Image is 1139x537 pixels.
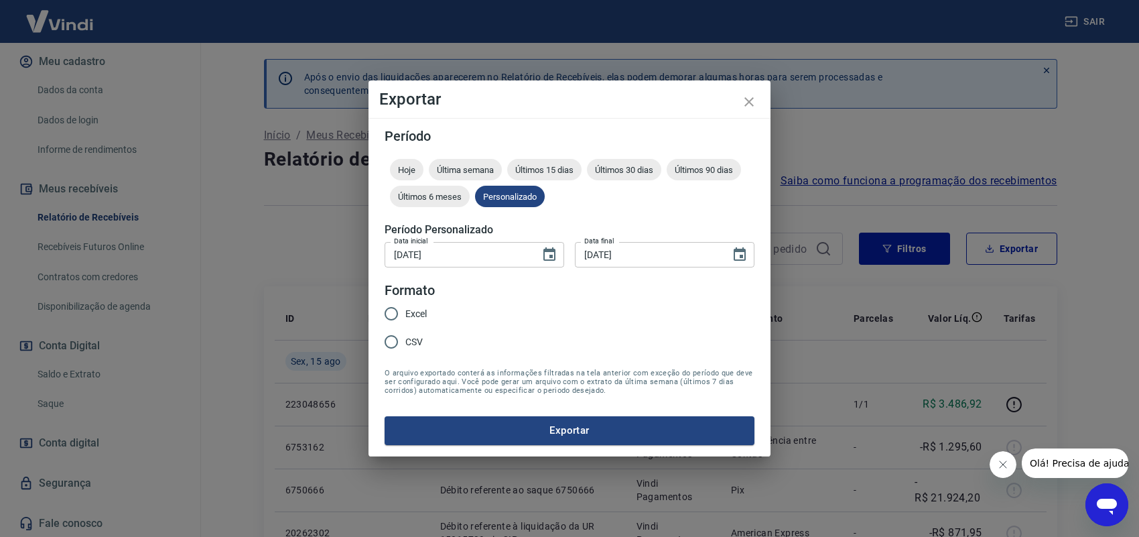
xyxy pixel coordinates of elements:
legend: Formato [385,281,435,300]
button: Choose date, selected date is 15 de ago de 2025 [536,241,563,268]
div: Últimos 6 meses [390,186,470,207]
button: Exportar [385,416,754,444]
button: close [733,86,765,118]
span: Personalizado [475,192,545,202]
span: Últimos 15 dias [507,165,582,175]
label: Data inicial [394,236,428,246]
h5: Período [385,129,754,143]
span: Excel [405,307,427,321]
div: Hoje [390,159,423,180]
div: Últimos 30 dias [587,159,661,180]
button: Choose date, selected date is 15 de ago de 2025 [726,241,753,268]
label: Data final [584,236,614,246]
iframe: Botão para abrir a janela de mensagens [1085,483,1128,526]
div: Última semana [429,159,502,180]
span: Hoje [390,165,423,175]
input: DD/MM/YYYY [385,242,531,267]
div: Personalizado [475,186,545,207]
input: DD/MM/YYYY [575,242,721,267]
div: Últimos 15 dias [507,159,582,180]
span: Últimos 90 dias [667,165,741,175]
span: CSV [405,335,423,349]
span: Olá! Precisa de ajuda? [8,9,113,20]
div: Últimos 90 dias [667,159,741,180]
iframe: Fechar mensagem [990,451,1016,478]
span: O arquivo exportado conterá as informações filtradas na tela anterior com exceção do período que ... [385,369,754,395]
span: Últimos 30 dias [587,165,661,175]
iframe: Mensagem da empresa [1022,449,1128,478]
h4: Exportar [379,91,760,107]
span: Últimos 6 meses [390,192,470,202]
h5: Período Personalizado [385,223,754,237]
span: Última semana [429,165,502,175]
